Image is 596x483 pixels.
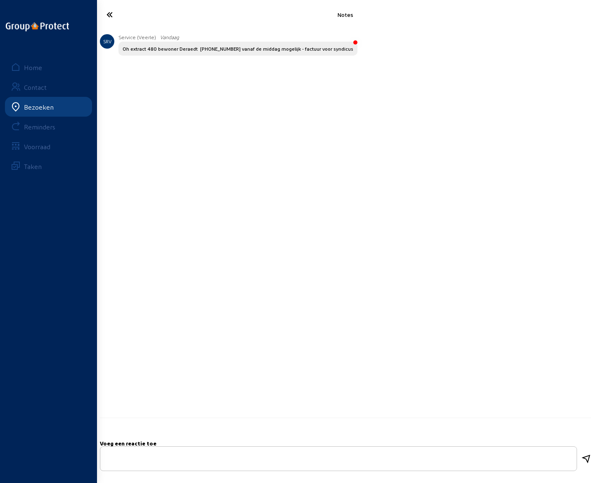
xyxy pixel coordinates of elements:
a: Contact [5,77,92,97]
div: Reminders [24,123,55,131]
a: Bezoeken [5,97,92,117]
div: Home [24,63,42,71]
a: Reminders [5,117,92,136]
div: Taken [24,162,42,170]
div: Notes [178,11,512,18]
a: Voorraad [5,136,92,156]
img: logo-oneline.png [6,22,69,31]
div: Contact [24,83,47,91]
a: Taken [5,156,92,176]
div: Bezoeken [24,103,54,111]
span: Vandaag [160,34,179,40]
h5: Voeg een reactie toe [100,440,591,446]
span: Service (Veerle) [118,34,156,40]
div: Oh extract 480 bewoner Deraedt [PHONE_NUMBER] vanaf de middag mogelijk - factuur voor syndicus [123,46,353,52]
div: Voorraad [24,143,50,150]
a: Home [5,57,92,77]
div: SRV [100,34,114,49]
